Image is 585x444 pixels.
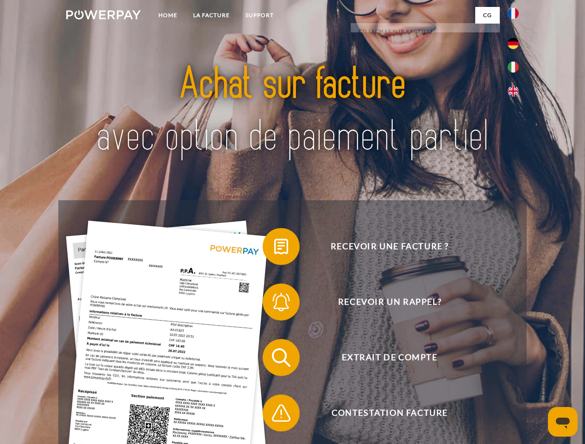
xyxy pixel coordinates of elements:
[151,7,185,24] a: Home
[548,407,578,437] iframe: Bouton de lancement de la fenêtre de messagerie
[270,290,293,314] img: qb_bell.svg
[270,235,293,258] img: qb_bill.svg
[276,228,503,265] span: Recevoir une facture ?
[276,395,503,432] span: Contestation Facture
[66,10,141,19] img: logo-powerpay-white.svg
[508,62,519,73] img: it
[263,228,503,265] button: Recevoir une facture ?
[508,86,519,97] img: en
[508,38,519,49] img: de
[276,339,503,376] span: Extrait de compte
[88,44,497,177] img: title-powerpay_fr.svg
[270,346,293,369] img: qb_search.svg
[475,7,500,24] a: CG
[270,401,293,425] img: qb_warning.svg
[508,8,519,19] img: fr
[263,395,503,432] button: Contestation Facture
[351,23,500,40] a: CG (achat sur facture)
[238,7,282,24] a: Support
[263,339,503,376] button: Extrait de compte
[185,7,238,24] a: LA FACTURE
[276,284,503,321] span: Recevoir un rappel?
[263,284,503,321] button: Recevoir un rappel?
